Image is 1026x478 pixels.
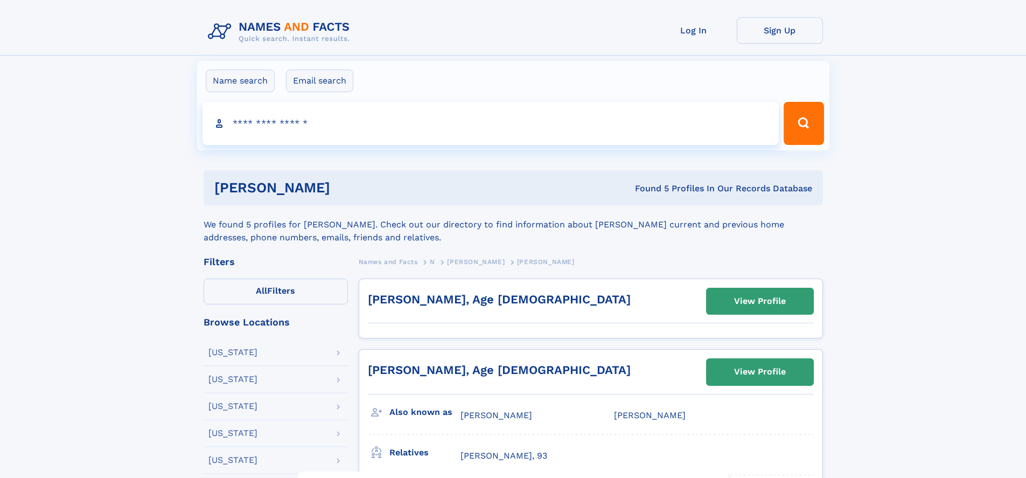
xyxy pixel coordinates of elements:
a: Log In [651,17,737,44]
div: View Profile [734,289,786,314]
div: [US_STATE] [208,348,257,357]
a: [PERSON_NAME], 93 [460,450,547,462]
div: We found 5 profiles for [PERSON_NAME]. Check out our directory to find information about [PERSON_... [204,205,823,244]
a: Names and Facts [359,255,418,268]
a: [PERSON_NAME], Age [DEMOGRAPHIC_DATA] [368,293,631,306]
div: View Profile [734,359,786,384]
div: Browse Locations [204,317,348,327]
span: [PERSON_NAME] [447,258,505,266]
div: [US_STATE] [208,456,257,465]
a: [PERSON_NAME], Age [DEMOGRAPHIC_DATA] [368,363,631,377]
a: Sign Up [737,17,823,44]
span: N [430,258,435,266]
span: All [256,286,267,296]
h3: Relatives [389,444,460,462]
a: [PERSON_NAME] [447,255,505,268]
img: Logo Names and Facts [204,17,359,46]
span: [PERSON_NAME] [614,410,686,420]
span: [PERSON_NAME] [517,258,575,266]
h3: Also known as [389,403,460,421]
a: View Profile [707,288,813,314]
a: N [430,255,435,268]
h1: [PERSON_NAME] [214,181,483,195]
label: Filters [204,279,348,304]
div: Filters [204,257,348,267]
a: View Profile [707,359,813,385]
label: Email search [286,70,353,92]
div: [US_STATE] [208,402,257,411]
input: search input [203,102,779,145]
div: Found 5 Profiles In Our Records Database [483,183,812,195]
div: [US_STATE] [208,375,257,384]
div: [US_STATE] [208,429,257,438]
span: [PERSON_NAME] [460,410,532,420]
button: Search Button [784,102,823,145]
label: Name search [206,70,275,92]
